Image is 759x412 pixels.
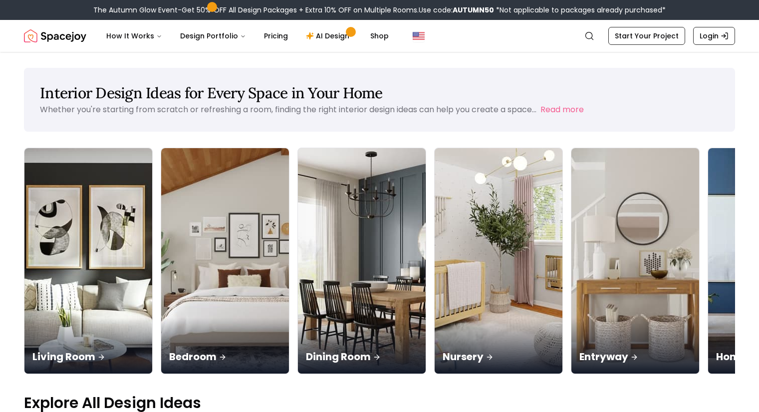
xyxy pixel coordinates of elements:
p: Explore All Design Ideas [24,394,735,412]
p: Whether you're starting from scratch or refreshing a room, finding the right interior design idea... [40,104,536,115]
p: Dining Room [306,350,418,364]
a: BedroomBedroom [161,148,289,374]
p: Bedroom [169,350,281,364]
img: Entryway [571,148,699,374]
button: How It Works [98,26,170,46]
a: Login [693,27,735,45]
b: AUTUMN50 [453,5,494,15]
a: Start Your Project [608,27,685,45]
a: Spacejoy [24,26,86,46]
p: Nursery [443,350,554,364]
nav: Global [24,20,735,52]
button: Read more [540,104,584,116]
h1: Interior Design Ideas for Every Space in Your Home [40,84,719,102]
img: Spacejoy Logo [24,26,86,46]
nav: Main [98,26,397,46]
a: Shop [362,26,397,46]
img: Nursery [435,148,562,374]
button: Design Portfolio [172,26,254,46]
span: *Not applicable to packages already purchased* [494,5,666,15]
span: Use code: [419,5,494,15]
img: United States [413,30,425,42]
img: Bedroom [161,148,289,374]
a: EntrywayEntryway [571,148,700,374]
a: Pricing [256,26,296,46]
a: AI Design [298,26,360,46]
p: Entryway [579,350,691,364]
a: Dining RoomDining Room [297,148,426,374]
a: Living RoomLiving Room [24,148,153,374]
img: Dining Room [298,148,426,374]
img: Living Room [24,148,152,374]
div: The Autumn Glow Event-Get 50% OFF All Design Packages + Extra 10% OFF on Multiple Rooms. [93,5,666,15]
p: Living Room [32,350,144,364]
a: NurseryNursery [434,148,563,374]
